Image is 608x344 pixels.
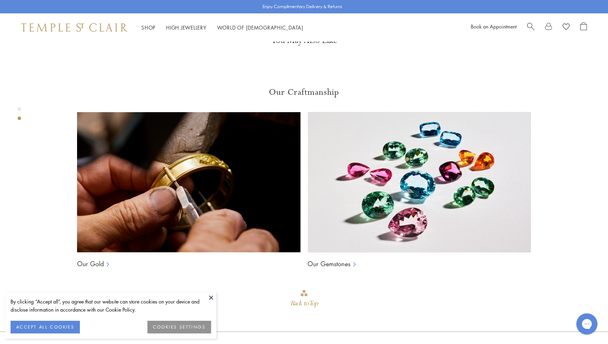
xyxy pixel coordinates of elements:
a: Our Gemstones [308,259,350,268]
div: Back to Top [290,297,318,310]
div: Product gallery navigation [18,106,21,126]
h3: Our Craftmanship [77,87,531,98]
button: ACCEPT ALL COOKIES [11,321,80,333]
a: Our Gold [77,259,104,268]
a: ShopShop [141,24,156,31]
div: Go to top [290,289,318,310]
img: Temple St. Clair [21,23,127,32]
p: Enjoy Complimentary Delivery & Returns [262,3,342,10]
div: By clicking “Accept all”, you agree that our website can store cookies on your device and disclos... [11,298,211,314]
a: View Wishlist [563,22,570,33]
a: Book an Appointment [471,23,517,30]
img: Ball Chains [308,112,531,253]
a: Open Shopping Bag [580,22,587,33]
a: Search [527,22,534,33]
iframe: Gorgias live chat messenger [573,311,601,337]
img: Ball Chains [77,112,300,253]
nav: Main navigation [141,23,303,32]
a: World of [DEMOGRAPHIC_DATA]World of [DEMOGRAPHIC_DATA] [217,24,303,31]
a: High JewelleryHigh Jewellery [166,24,207,31]
button: COOKIES SETTINGS [147,321,211,333]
